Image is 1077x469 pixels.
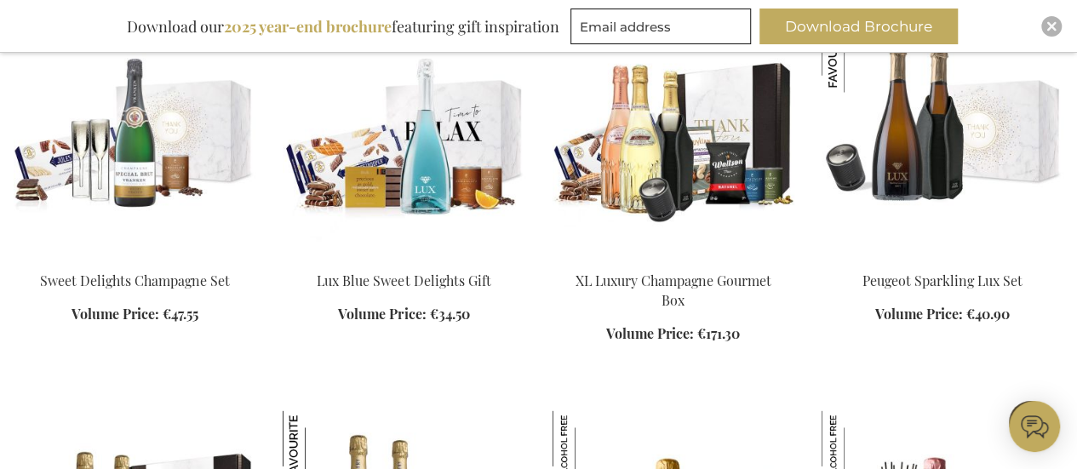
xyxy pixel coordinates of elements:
[317,271,490,289] a: Lux Blue Sweet Delights Gift
[224,16,392,37] b: 2025 year-end brochure
[862,271,1023,289] a: Peugeot Sparkling Lux Set
[72,304,198,323] a: Volume Price: €47.55
[338,304,426,322] span: Volume Price:
[697,323,740,341] span: €171.30
[14,20,255,258] img: Sweet Delights Champagne Set
[72,304,159,322] span: Volume Price:
[570,9,751,44] input: Email address
[429,304,469,322] span: €34.50
[163,304,198,322] span: €47.55
[14,249,255,266] a: Sweet Delights Champagne Set
[606,323,694,341] span: Volume Price:
[822,20,1063,258] img: EB-PKT-PEUG-CHAM-LUX
[40,271,230,289] a: Sweet Delights Champagne Set
[570,9,756,49] form: marketing offers and promotions
[283,20,524,258] img: Lux Blue Sweet Delights Gift
[1046,21,1057,31] img: Close
[822,20,894,92] img: Peugeot Sparkling Lux Set
[283,249,524,266] a: Lux Blue Sweet Delights Gift
[875,304,963,322] span: Volume Price:
[875,304,1010,323] a: Volume Price: €40.90
[338,304,469,323] a: Volume Price: €34.50
[576,271,771,308] a: XL Luxury Champagne Gourmet Box
[553,249,794,266] a: XL Luxury Champagne Gourmet Box
[606,323,740,343] a: Volume Price: €171.30
[119,9,567,44] div: Download our featuring gift inspiration
[1041,16,1062,37] div: Close
[759,9,958,44] button: Download Brochure
[553,20,794,258] img: XL Luxury Champagne Gourmet Box
[822,249,1063,266] a: EB-PKT-PEUG-CHAM-LUX Peugeot Sparkling Lux Set
[966,304,1010,322] span: €40.90
[1009,401,1060,452] iframe: belco-activator-frame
